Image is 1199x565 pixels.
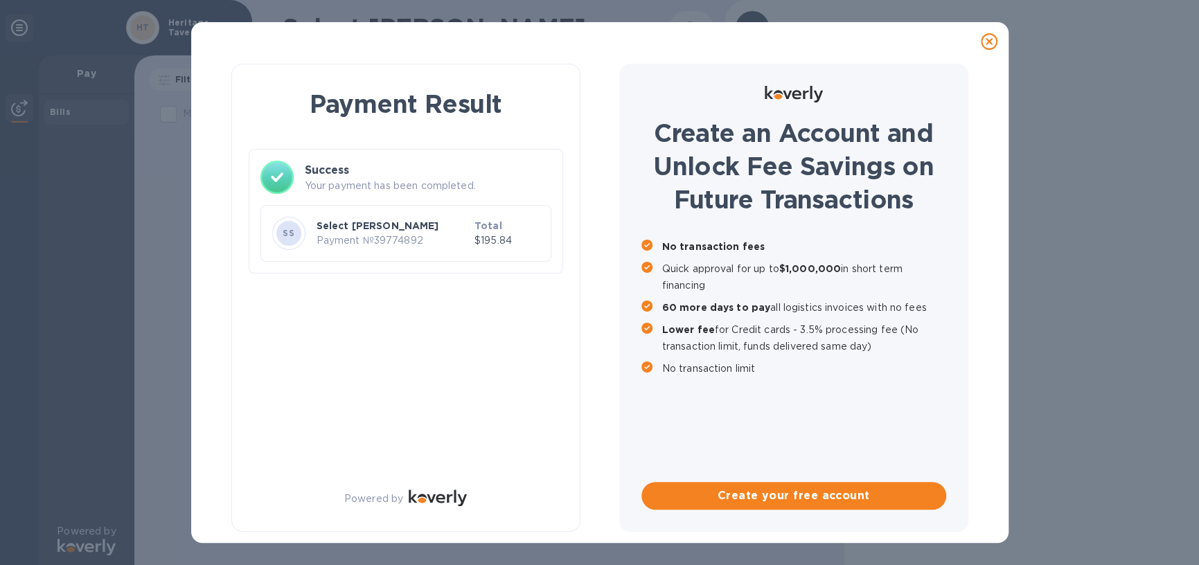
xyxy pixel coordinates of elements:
h3: Success [305,162,551,179]
img: Logo [409,490,467,506]
span: Create your free account [652,487,935,504]
b: No transaction fees [662,241,765,252]
button: Create your free account [641,482,946,510]
p: $195.84 [474,233,540,248]
b: SS [283,228,294,238]
h1: Create an Account and Unlock Fee Savings on Future Transactions [641,116,946,216]
p: Payment № 39774892 [317,233,469,248]
b: $1,000,000 [779,263,841,274]
p: Powered by [344,492,403,506]
p: all logistics invoices with no fees [662,299,946,316]
p: Quick approval for up to in short term financing [662,260,946,294]
p: Select [PERSON_NAME] [317,219,469,233]
p: No transaction limit [662,360,946,377]
b: Lower fee [662,324,715,335]
img: Logo [765,86,823,102]
h1: Payment Result [254,87,558,121]
p: Your payment has been completed. [305,179,551,193]
b: Total [474,220,502,231]
p: for Credit cards - 3.5% processing fee (No transaction limit, funds delivered same day) [662,321,946,355]
b: 60 more days to pay [662,302,771,313]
